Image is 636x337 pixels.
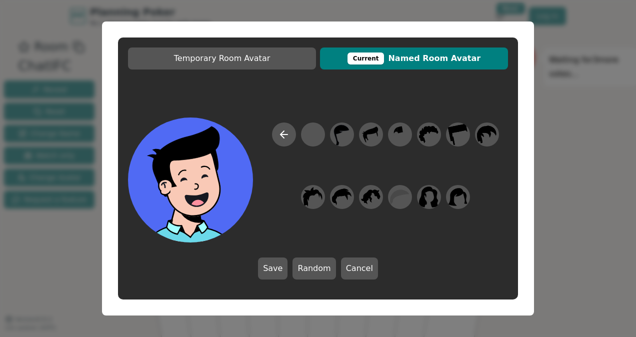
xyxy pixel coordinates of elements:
div: This avatar will be displayed in dedicated rooms [347,52,384,64]
button: Random [292,257,335,279]
button: Save [258,257,287,279]
button: Cancel [341,257,378,279]
button: Temporary Room Avatar [128,47,316,69]
button: CurrentNamed Room Avatar [320,47,508,69]
span: Temporary Room Avatar [133,52,311,64]
span: Named Room Avatar [325,52,503,64]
